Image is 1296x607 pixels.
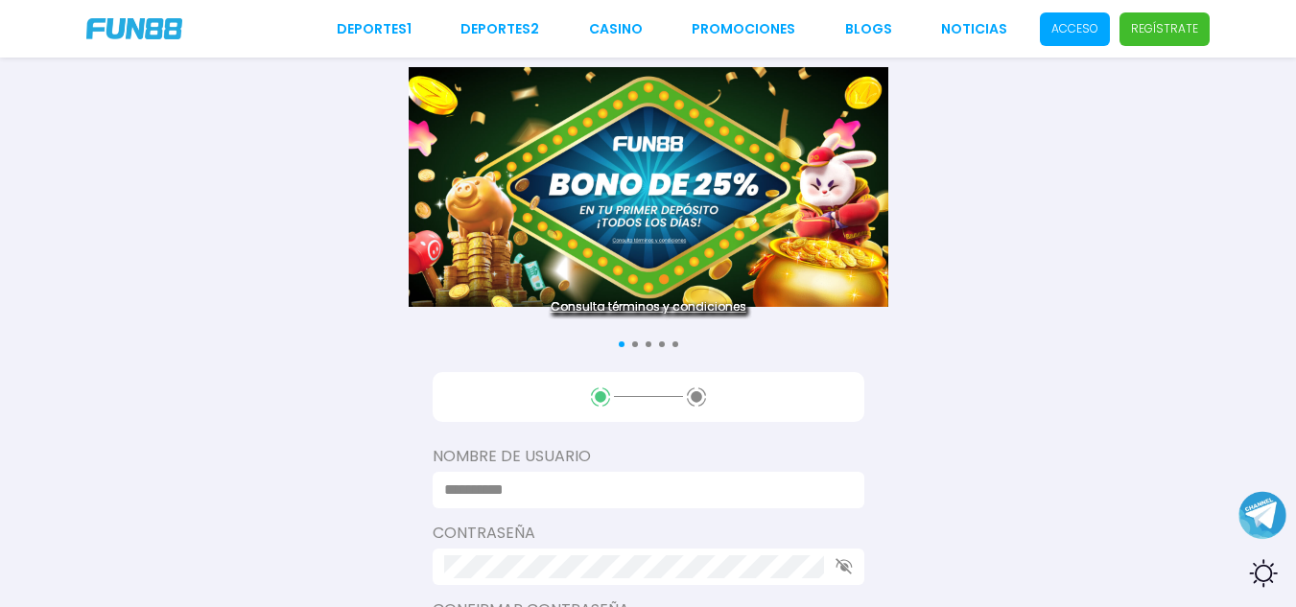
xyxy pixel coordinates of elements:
img: Company Logo [86,18,182,39]
a: Consulta términos y condiciones [409,298,888,315]
label: Contraseña [433,522,864,545]
div: Switch theme [1238,549,1286,597]
p: Regístrate [1131,20,1198,37]
label: Nombre de usuario [433,445,864,468]
a: Deportes1 [337,19,412,39]
a: Promociones [692,19,795,39]
a: NOTICIAS [941,19,1007,39]
a: BLOGS [845,19,892,39]
a: CASINO [589,19,643,39]
p: Acceso [1051,20,1098,37]
button: Join telegram channel [1238,490,1286,540]
a: Deportes2 [460,19,539,39]
img: Banner [409,67,888,307]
